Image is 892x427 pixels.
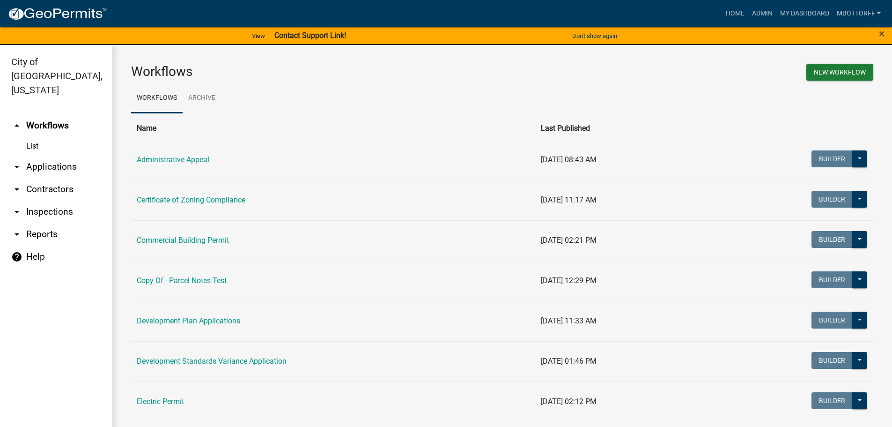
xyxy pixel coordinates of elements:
span: [DATE] 01:46 PM [541,357,597,366]
strong: Contact Support Link! [274,31,346,40]
a: Development Standards Variance Application [137,357,287,366]
a: Home [722,5,748,22]
span: [DATE] 08:43 AM [541,155,597,164]
a: View [248,28,269,44]
a: Administrative Appeal [137,155,209,164]
a: Archive [183,83,221,113]
th: Name [131,117,535,140]
i: arrow_drop_down [11,229,22,240]
button: Builder [811,312,853,329]
button: Builder [811,231,853,248]
span: [DATE] 12:29 PM [541,276,597,285]
button: Builder [811,352,853,369]
i: help [11,251,22,262]
a: Workflows [131,83,183,113]
a: My Dashboard [776,5,833,22]
a: Development Plan Applications [137,316,240,325]
button: Builder [811,392,853,409]
a: Electric Permit [137,397,184,406]
button: Builder [811,191,853,208]
button: New Workflow [806,64,873,81]
span: [DATE] 02:12 PM [541,397,597,406]
i: arrow_drop_down [11,161,22,172]
h3: Workflows [131,64,495,80]
span: [DATE] 11:17 AM [541,195,597,204]
a: Commercial Building Permit [137,236,229,245]
span: [DATE] 02:21 PM [541,236,597,245]
th: Last Published [535,117,703,140]
a: Mbottorff [833,5,885,22]
i: arrow_drop_down [11,206,22,217]
a: Certificate of Zoning Compliance [137,195,245,204]
span: [DATE] 11:33 AM [541,316,597,325]
a: Admin [748,5,776,22]
button: Builder [811,271,853,288]
button: Builder [811,150,853,167]
i: arrow_drop_down [11,184,22,195]
i: arrow_drop_up [11,120,22,131]
button: Don't show again [568,28,621,44]
span: × [879,27,885,40]
a: Copy Of - Parcel Notes Test [137,276,227,285]
button: Close [879,28,885,39]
